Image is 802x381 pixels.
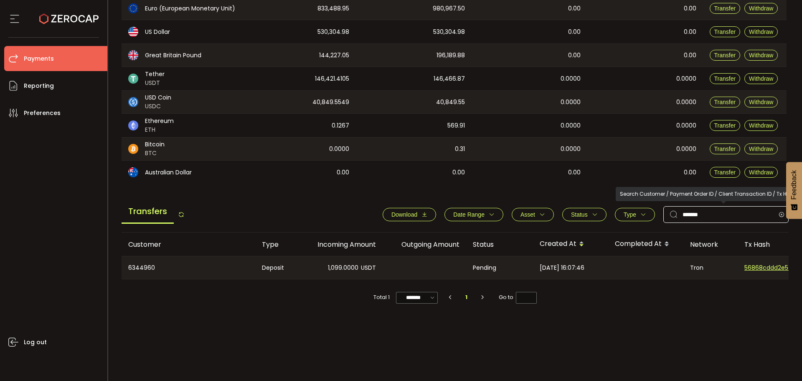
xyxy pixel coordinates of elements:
[749,75,773,82] span: Withdraw
[337,168,349,177] span: 0.00
[683,240,738,249] div: Network
[499,292,537,303] span: Go to
[568,27,581,37] span: 0.00
[317,4,349,13] span: 833,488.95
[710,73,741,84] button: Transfer
[676,74,696,84] span: 0.0000
[436,97,465,107] span: 40,849.55
[24,336,47,348] span: Log out
[317,27,349,37] span: 530,304.98
[383,240,466,249] div: Outgoing Amount
[447,121,465,130] span: 569.91
[561,74,581,84] span: 0.0000
[710,26,741,37] button: Transfer
[128,144,138,154] img: btc_portfolio.svg
[714,28,736,35] span: Transfer
[520,211,535,218] span: Asset
[128,27,138,37] img: usd_portfolio.svg
[684,4,696,13] span: 0.00
[437,51,465,60] span: 196,189.88
[329,144,349,154] span: 0.0000
[760,341,802,381] iframe: Chat Widget
[373,292,390,303] span: Total 1
[433,27,465,37] span: 530,304.98
[145,140,165,149] span: Bitcoin
[122,200,174,224] span: Transfers
[710,3,741,14] button: Transfer
[749,52,773,59] span: Withdraw
[145,102,171,111] span: USDC
[714,169,736,176] span: Transfer
[145,149,165,158] span: BTC
[608,237,683,251] div: Completed At
[145,168,192,177] span: Australian Dollar
[710,143,741,154] button: Transfer
[710,120,741,131] button: Transfer
[568,4,581,13] span: 0.00
[145,51,201,60] span: Great Britain Pound
[453,211,485,218] span: Date Range
[683,256,738,279] div: Tron
[128,167,138,177] img: aud_portfolio.svg
[299,240,383,249] div: Incoming Amount
[455,144,465,154] span: 0.31
[615,208,655,221] button: Type
[145,70,165,79] span: Tether
[714,146,736,152] span: Transfer
[744,143,778,154] button: Withdraw
[749,99,773,105] span: Withdraw
[714,5,736,12] span: Transfer
[744,73,778,84] button: Withdraw
[749,146,773,152] span: Withdraw
[561,121,581,130] span: 0.0000
[561,97,581,107] span: 0.0000
[128,74,138,84] img: usdt_portfolio.svg
[332,121,349,130] span: 0.1267
[744,50,778,61] button: Withdraw
[790,170,798,199] span: Feedback
[616,187,801,201] div: Search Customer / Payment Order ID / Client Transaction ID / Tx Hash
[684,168,696,177] span: 0.00
[710,50,741,61] button: Transfer
[24,53,54,65] span: Payments
[749,122,773,129] span: Withdraw
[145,125,174,134] span: ETH
[710,97,741,107] button: Transfer
[744,26,778,37] button: Withdraw
[128,120,138,130] img: eth_portfolio.svg
[749,5,773,12] span: Withdraw
[145,28,170,36] span: US Dollar
[749,28,773,35] span: Withdraw
[710,167,741,178] button: Transfer
[328,263,358,273] span: 1,099.0000
[24,107,61,119] span: Preferences
[684,51,696,60] span: 0.00
[533,237,608,251] div: Created At
[145,117,174,125] span: Ethereum
[568,168,581,177] span: 0.00
[361,263,376,273] span: USDT
[24,80,54,92] span: Reporting
[452,168,465,177] span: 0.00
[433,4,465,13] span: 980,967.50
[128,50,138,60] img: gbp_portfolio.svg
[744,167,778,178] button: Withdraw
[562,208,607,221] button: Status
[676,144,696,154] span: 0.0000
[714,122,736,129] span: Transfer
[434,74,465,84] span: 146,466.87
[540,263,584,273] span: [DATE] 16:07:46
[561,144,581,154] span: 0.0000
[473,263,496,273] span: Pending
[459,292,474,303] li: 1
[444,208,503,221] button: Date Range
[624,211,636,218] span: Type
[145,4,235,13] span: Euro (European Monetary Unit)
[255,256,299,279] div: Deposit
[315,74,349,84] span: 146,421.4105
[145,93,171,102] span: USD Coin
[684,27,696,37] span: 0.00
[714,75,736,82] span: Transfer
[319,51,349,60] span: 144,227.05
[512,208,554,221] button: Asset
